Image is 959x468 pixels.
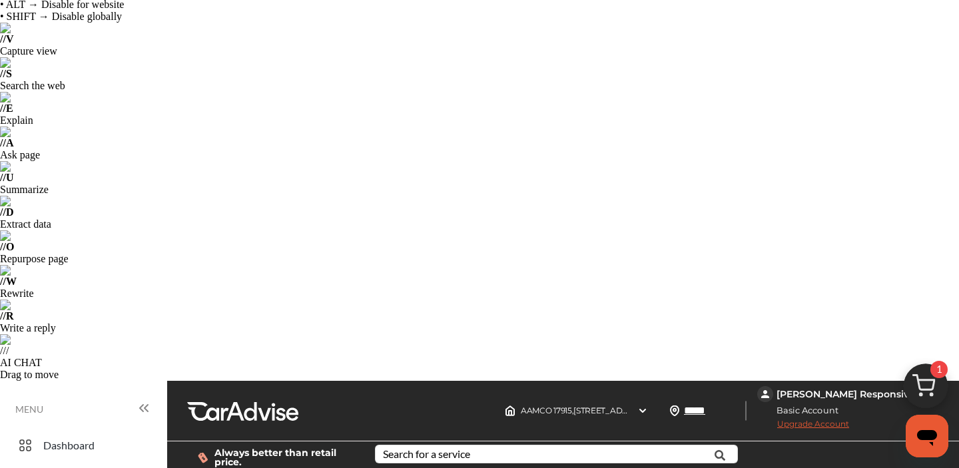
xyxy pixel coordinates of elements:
[759,403,848,417] span: Basic Account
[745,401,747,421] img: header-divider.bc55588e.svg
[12,428,154,463] a: Dashboard
[757,386,773,402] img: jVpblrzwTbfkPYzPPzSLxeg0AAAAASUVORK5CYII=
[669,405,680,416] img: location_vector.a44bc228.svg
[15,404,43,415] span: MENU
[198,452,208,463] img: dollor_label_vector.a70140d1.svg
[521,405,773,415] span: AAMCO 17915 , [STREET_ADDRESS] [GEOGRAPHIC_DATA] , IL 60302
[383,449,470,459] div: Search for a service
[757,419,849,435] span: Upgrade Account
[43,439,95,456] span: Dashboard
[894,357,958,421] img: cart_icon.3d0951e8.svg
[777,388,915,400] div: [PERSON_NAME] Responsive
[505,405,515,416] img: header-home-logo.8d720a4f.svg
[906,415,948,457] iframe: Button to launch messaging window
[637,405,648,416] img: header-down-arrow.9dd2ce7d.svg
[214,448,354,467] span: Always better than retail price.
